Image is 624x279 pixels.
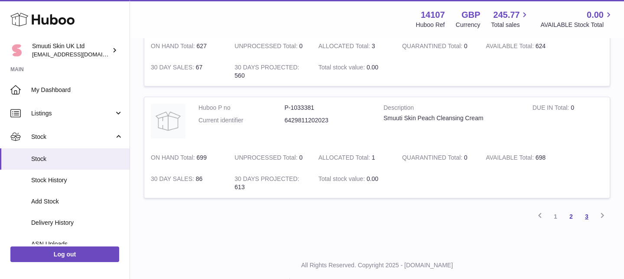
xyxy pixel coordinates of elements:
a: 2 [563,209,579,224]
span: [EMAIL_ADDRESS][DOMAIN_NAME] [32,51,127,58]
strong: ALLOCATED Total [318,154,372,163]
span: Stock [31,133,114,141]
strong: AVAILABLE Total [486,43,535,52]
dt: Current identifier [198,116,285,125]
dt: Huboo P no [198,104,285,112]
td: 0 [228,147,312,168]
td: 0 [526,97,610,147]
img: tomi@beautyko.fi [10,44,23,57]
a: Log out [10,246,119,262]
td: 699 [144,147,228,168]
strong: QUARANTINED Total [402,43,464,52]
a: 1 [548,209,563,224]
span: My Dashboard [31,86,123,94]
strong: Total stock value [318,175,367,184]
span: 0.00 [367,175,378,182]
strong: 30 DAYS PROJECTED [234,175,299,184]
a: 0.00 AVAILABLE Stock Total [540,9,614,29]
strong: UNPROCESSED Total [234,154,299,163]
span: AVAILABLE Stock Total [540,21,614,29]
strong: QUARANTINED Total [402,154,464,163]
span: 0.00 [587,9,604,21]
strong: GBP [461,9,480,21]
td: 0 [228,36,312,57]
span: Add Stock [31,197,123,206]
dd: 6429811202023 [285,116,371,125]
span: 0.00 [367,64,378,71]
strong: 30 DAY SALES [151,175,196,184]
strong: UNPROCESSED Total [234,43,299,52]
td: 3 [312,36,396,57]
td: 627 [144,36,228,57]
td: 613 [228,168,312,198]
span: Total sales [491,21,530,29]
p: All Rights Reserved. Copyright 2025 - [DOMAIN_NAME] [137,261,617,269]
strong: ON HAND Total [151,43,197,52]
td: 67 [144,57,228,86]
a: 3 [579,209,595,224]
span: Stock [31,155,123,163]
strong: DUE IN Total [533,104,571,113]
strong: ON HAND Total [151,154,197,163]
strong: 30 DAYS PROJECTED [234,64,299,73]
strong: Description [383,104,520,114]
strong: 30 DAY SALES [151,64,196,73]
strong: AVAILABLE Total [486,154,535,163]
dd: P-1033381 [285,104,371,112]
td: 86 [144,168,228,198]
div: Currency [456,21,481,29]
td: 560 [228,57,312,86]
td: 698 [479,147,563,168]
strong: ALLOCATED Total [318,43,372,52]
td: 624 [479,36,563,57]
strong: 14107 [421,9,445,21]
div: Smuuti Skin Peach Cleansing Cream [383,114,520,122]
span: 245.77 [493,9,520,21]
span: 0 [464,43,468,49]
span: 0 [464,154,468,161]
strong: Total stock value [318,64,367,73]
a: 245.77 Total sales [491,9,530,29]
div: Huboo Ref [416,21,445,29]
span: Delivery History [31,219,123,227]
img: product image [151,104,185,138]
span: ASN Uploads [31,240,123,248]
td: 1 [312,147,396,168]
span: Listings [31,109,114,118]
span: Stock History [31,176,123,184]
div: Smuuti Skin UK Ltd [32,42,110,59]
